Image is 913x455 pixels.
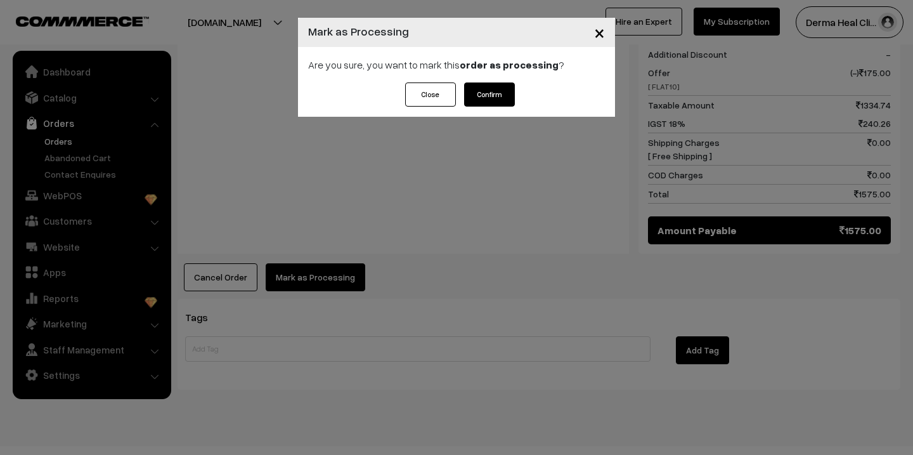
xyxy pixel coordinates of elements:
[460,58,559,71] strong: order as processing
[464,82,515,107] button: Confirm
[584,13,615,52] button: Close
[308,23,409,40] h4: Mark as Processing
[405,82,456,107] button: Close
[298,47,615,82] div: Are you sure, you want to mark this ?
[594,20,605,44] span: ×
